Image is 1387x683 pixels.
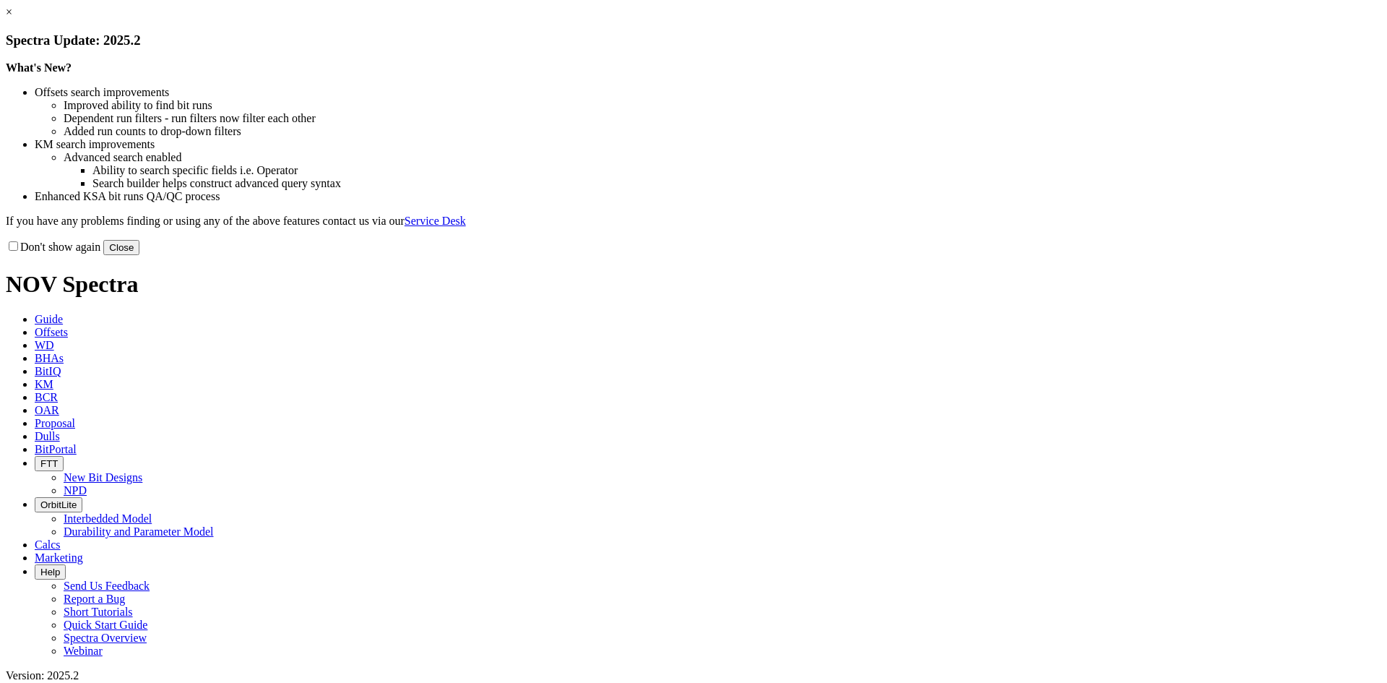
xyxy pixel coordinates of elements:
li: Enhanced KSA bit runs QA/QC process [35,190,1381,203]
li: Search builder helps construct advanced query syntax [92,177,1381,190]
a: New Bit Designs [64,471,142,484]
input: Don't show again [9,241,18,251]
li: Dependent run filters - run filters now filter each other [64,112,1381,125]
a: Durability and Parameter Model [64,525,214,538]
a: Service Desk [405,215,466,227]
li: Improved ability to find bit runs [64,99,1381,112]
span: Calcs [35,538,61,551]
a: Send Us Feedback [64,580,150,592]
span: Guide [35,313,63,325]
a: Interbedded Model [64,512,152,525]
span: BitPortal [35,443,77,455]
li: Ability to search specific fields i.e. Operator [92,164,1381,177]
span: Dulls [35,430,60,442]
a: Report a Bug [64,593,125,605]
span: BCR [35,391,58,403]
span: OAR [35,404,59,416]
span: Help [40,567,60,577]
button: Close [103,240,139,255]
span: Offsets [35,326,68,338]
a: × [6,6,12,18]
span: KM [35,378,53,390]
span: Proposal [35,417,75,429]
p: If you have any problems finding or using any of the above features contact us via our [6,215,1381,228]
h3: Spectra Update: 2025.2 [6,33,1381,48]
span: FTT [40,458,58,469]
span: Marketing [35,551,83,564]
span: BitIQ [35,365,61,377]
label: Don't show again [6,241,100,253]
h1: NOV Spectra [6,271,1381,298]
strong: What's New? [6,61,72,74]
span: WD [35,339,54,351]
li: KM search improvements [35,138,1381,151]
li: Advanced search enabled [64,151,1381,164]
a: Quick Start Guide [64,619,147,631]
span: OrbitLite [40,499,77,510]
li: Offsets search improvements [35,86,1381,99]
div: Version: 2025.2 [6,669,1381,682]
a: Short Tutorials [64,606,133,618]
span: BHAs [35,352,64,364]
li: Added run counts to drop-down filters [64,125,1381,138]
a: Webinar [64,645,103,657]
a: NPD [64,484,87,497]
a: Spectra Overview [64,632,147,644]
